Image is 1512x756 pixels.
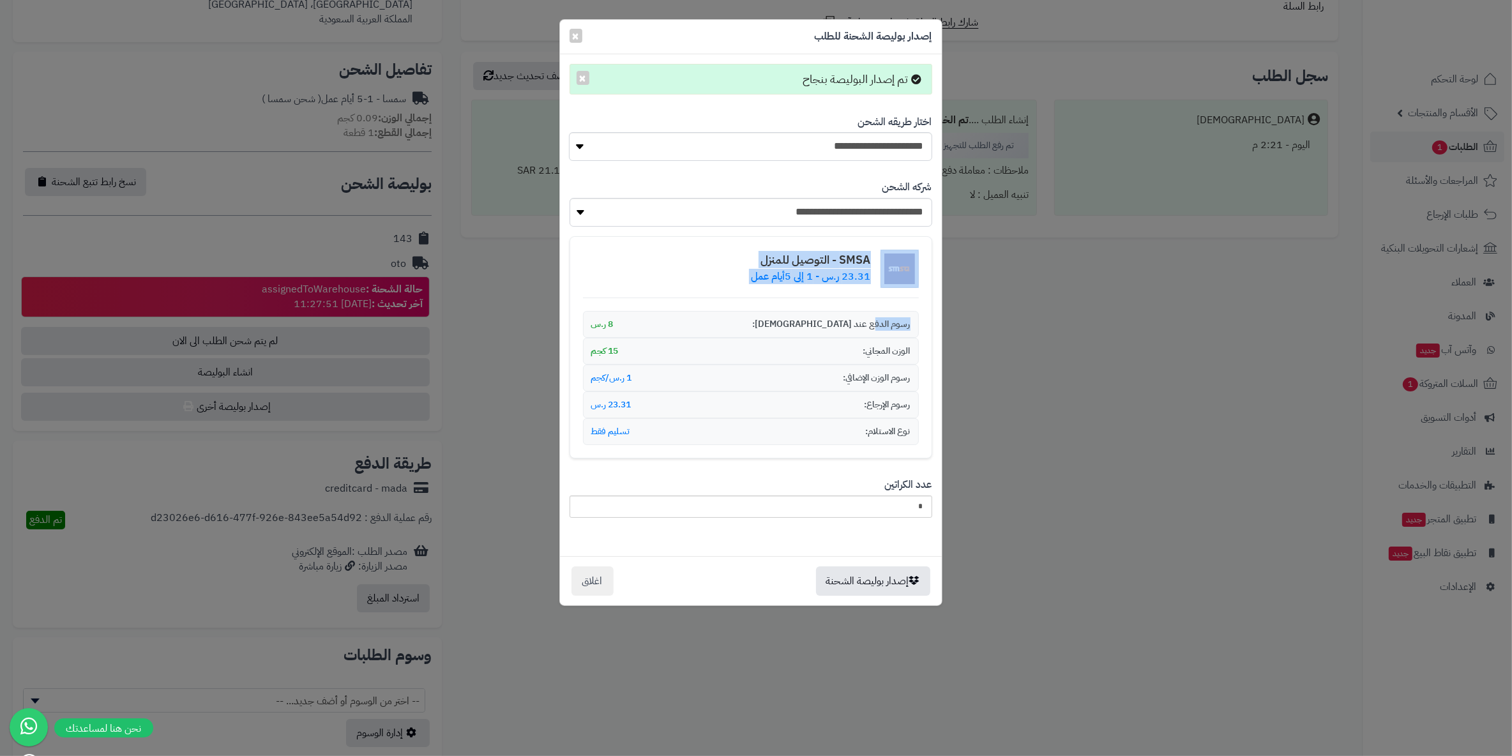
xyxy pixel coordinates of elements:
h5: إصدار بوليصة الشحنة للطلب [815,29,932,44]
p: 23.31 ر.س - 1 إلى 5أيام عمل [752,269,871,284]
label: اختار طريقه الشحن [858,115,932,130]
button: Close [570,29,582,43]
button: × [577,71,589,85]
span: رسوم الإرجاع: [865,398,911,411]
span: رسوم الدفع عند [DEMOGRAPHIC_DATA]: [753,318,911,331]
span: رسوم الوزن الإضافي: [843,372,911,384]
button: اغلاق [571,566,614,596]
label: شركه الشحن [882,180,932,195]
span: 15 كجم [591,345,619,358]
span: 23.31 ر.س [591,398,631,411]
span: 1 ر.س/كجم [591,372,632,384]
span: × [572,26,580,45]
span: الوزن المجاني: [863,345,911,358]
img: شعار شركة الشحن [881,250,919,288]
div: تم إصدار البوليصة بنجاح [570,64,932,94]
h4: SMSA - التوصيل للمنزل [752,253,871,266]
button: إصدار بوليصة الشحنة [816,566,930,596]
span: 8 ر.س [591,318,614,331]
label: عدد الكراتين [885,478,932,492]
span: تسليم فقط [591,425,630,438]
span: نوع الاستلام: [866,425,911,438]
